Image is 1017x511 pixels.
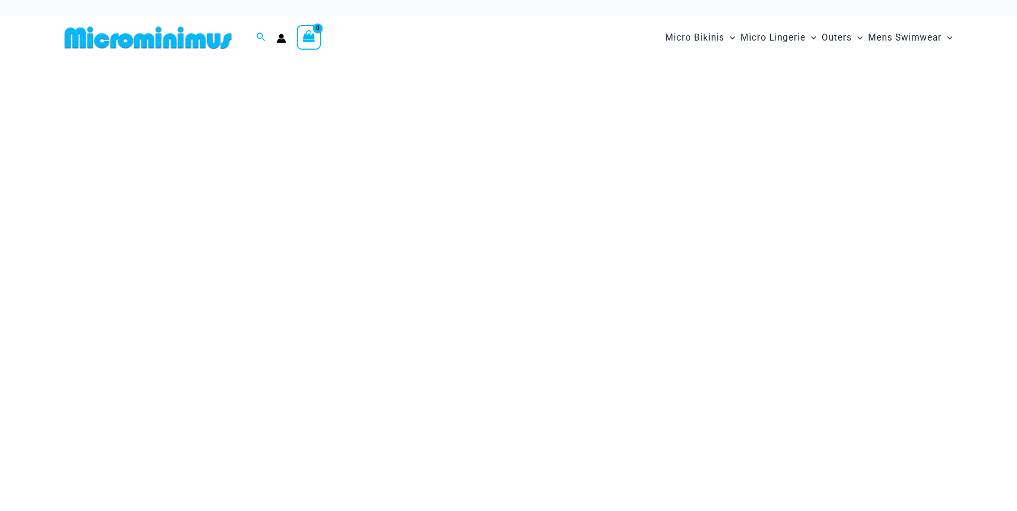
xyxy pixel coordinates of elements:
[868,24,942,51] span: Mens Swimwear
[661,20,957,56] nav: Site Navigation
[806,24,816,51] span: Menu Toggle
[738,21,819,54] a: Micro LingerieMenu ToggleMenu Toggle
[822,24,852,51] span: Outers
[724,24,735,51] span: Menu Toggle
[277,34,286,43] a: Account icon link
[865,21,955,54] a: Mens SwimwearMenu ToggleMenu Toggle
[256,31,266,44] a: Search icon link
[740,24,806,51] span: Micro Lingerie
[942,24,952,51] span: Menu Toggle
[819,21,865,54] a: OutersMenu ToggleMenu Toggle
[665,24,724,51] span: Micro Bikinis
[852,24,863,51] span: Menu Toggle
[663,21,738,54] a: Micro BikinisMenu ToggleMenu Toggle
[60,26,236,50] img: MM SHOP LOGO FLAT
[297,25,321,50] a: View Shopping Cart, empty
